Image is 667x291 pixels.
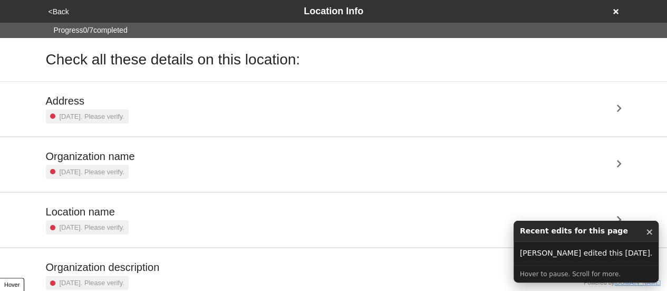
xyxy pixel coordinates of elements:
button: × [645,225,653,239]
small: [DATE]. Please verify. [60,167,124,177]
div: Recent edits for this page [514,221,659,242]
span: Location Info [304,6,363,16]
div: [PERSON_NAME] edited this [DATE]. [520,245,652,262]
h1: Check all these details on this location: [46,51,301,69]
h5: Address [46,95,129,107]
span: Progress 0 / 7 completed [54,25,128,36]
small: [DATE]. Please verify. [60,278,124,288]
button: <Back [45,6,72,18]
h5: Organization description [46,261,160,274]
h5: Location name [46,205,129,218]
small: [DATE]. Please verify. [60,222,124,232]
a: [DOMAIN_NAME] [614,279,661,286]
small: [DATE]. Please verify. [60,111,124,121]
div: Hover to pause. Scroll for more. [514,265,659,283]
h5: Organization name [46,150,135,163]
